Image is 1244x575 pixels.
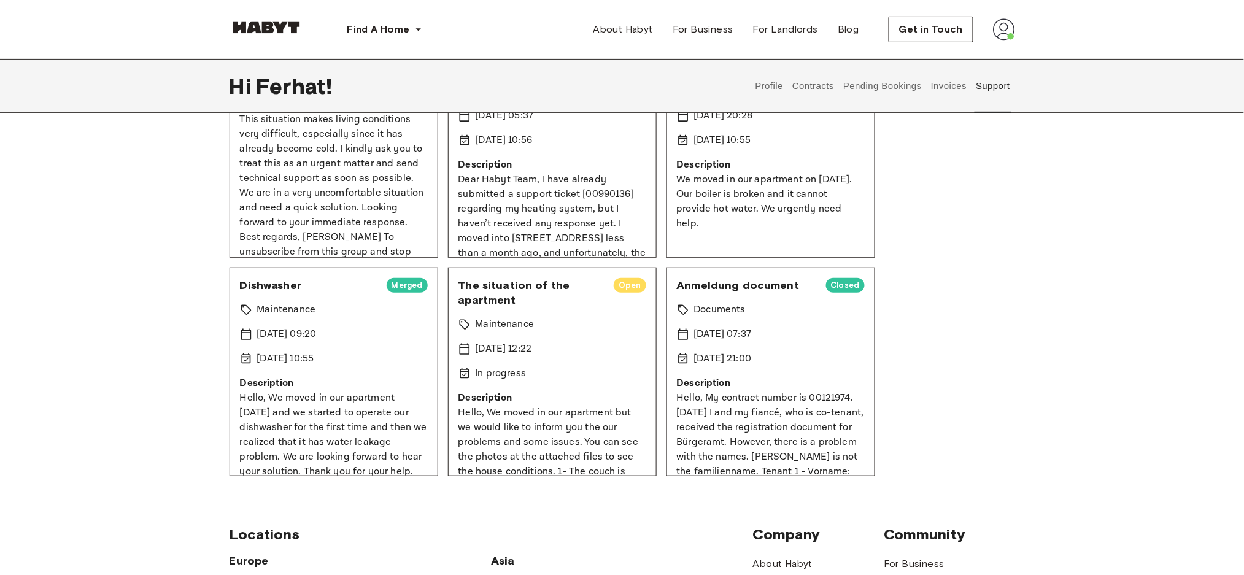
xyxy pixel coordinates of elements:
[240,391,428,494] p: Hello, We moved in our apartment [DATE] and we started to operate our dishwasher for the first ti...
[975,59,1012,113] button: Support
[593,22,653,37] span: About Habyt
[828,17,869,42] a: Blog
[842,59,924,113] button: Pending Bookings
[838,22,859,37] span: Blog
[884,557,945,571] a: For Business
[230,554,492,568] span: Europe
[230,21,303,34] img: Habyt
[929,59,968,113] button: Invoices
[491,554,622,568] span: Asia
[743,17,828,42] a: For Landlords
[754,59,785,113] button: Profile
[584,17,663,42] a: About Habyt
[338,17,432,42] button: Find A Home
[899,22,963,37] span: Get in Touch
[753,557,813,571] a: About Habyt
[230,525,753,544] span: Locations
[673,22,733,37] span: For Business
[347,22,410,37] span: Find A Home
[884,525,1014,544] span: Community
[791,59,836,113] button: Contracts
[889,17,973,42] button: Get in Touch
[993,18,1015,41] img: avatar
[753,22,818,37] span: For Landlords
[256,73,332,99] span: Ferhat !
[753,525,884,544] span: Company
[751,59,1014,113] div: user profile tabs
[230,73,256,99] span: Hi
[663,17,743,42] a: For Business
